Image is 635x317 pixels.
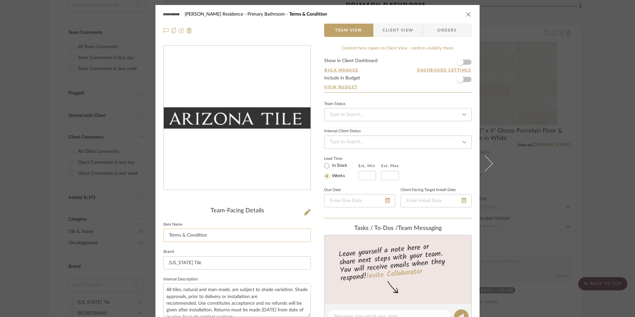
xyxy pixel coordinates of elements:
[324,194,395,207] input: Enter Due Date
[417,67,472,73] button: Dashboard Settings
[324,84,472,90] a: View Budget
[185,12,247,17] span: [PERSON_NAME] Residence
[381,163,399,168] label: Est. Max
[324,225,472,232] div: team Messaging
[324,67,359,73] button: Bulk Manage
[383,24,413,37] span: Client View
[164,107,311,129] div: 0
[324,136,472,149] input: Type to Search…
[324,188,341,192] label: Due Date
[466,11,472,17] button: close
[430,24,464,37] span: Orders
[324,102,345,106] div: Team Status
[366,266,423,282] a: Invite Collaborator
[163,8,179,21] img: 5a2d44aa-9c3d-43d9-b00b-6fd768227e74_48x40.jpg
[331,173,345,179] label: Weeks
[187,28,192,33] img: Remove from project
[163,256,311,269] input: Enter Brand
[324,161,358,180] mat-radio-group: Select item type
[164,107,311,129] img: 5a2d44aa-9c3d-43d9-b00b-6fd768227e74_436x436.jpg
[354,225,398,231] span: Tasks / To-Dos /
[324,130,361,133] div: Internal Client Status
[163,207,311,215] div: Team-Facing Details
[163,223,182,226] label: Item Name
[324,45,472,52] div: Content here copies to Client View - confirm visibility there.
[358,163,375,168] label: Est. Min
[335,24,362,37] span: Team View
[324,108,472,121] input: Type to Search…
[401,194,472,207] input: Enter Install Date
[247,12,289,17] span: Primary Bathroom
[331,163,347,169] label: In Stock
[289,12,327,17] span: Terms & Condition
[323,240,473,284] div: Leave yourself a note here or share next steps with your team. You will receive emails when they ...
[163,278,198,281] label: Internal Description
[163,250,174,254] label: Brand
[163,229,311,242] input: Enter Item Name
[324,156,358,161] label: Lead Time
[401,188,456,192] label: Client-Facing Target Install Date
